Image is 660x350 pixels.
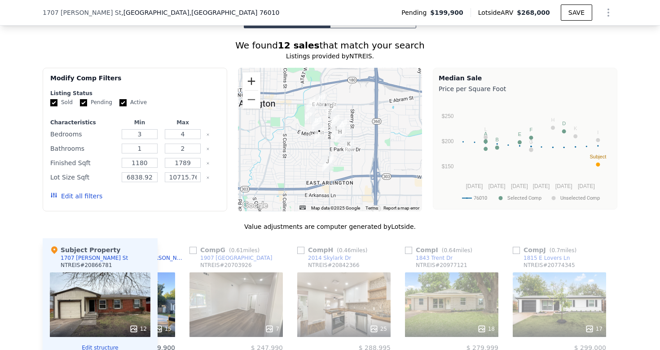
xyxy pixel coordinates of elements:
[585,324,603,333] div: 17
[50,128,116,140] div: Bedrooms
[80,99,87,106] input: Pending
[297,245,371,254] div: Comp H
[322,157,332,172] div: 1815 E Lovers Ln
[496,137,499,142] text: B
[119,99,127,106] input: Active
[344,140,354,155] div: 2115 Bradford Dr
[562,121,566,126] text: D
[405,254,453,262] a: 1843 Trent Dr
[200,262,252,269] div: NTREIS # 20703926
[278,40,320,51] strong: 12 sales
[240,200,270,211] a: Open this area in Google Maps (opens a new window)
[225,247,263,254] span: ( miles)
[43,8,121,17] span: 1707 [PERSON_NAME] St
[311,206,360,210] span: Map data ©2025 Google
[43,52,617,61] div: Listings provided by NTREIS .
[551,247,560,254] span: 0.7
[560,195,600,201] text: Unselected Comp
[50,245,120,254] div: Subject Property
[306,97,316,113] div: 340 Claudia St
[529,139,533,144] text: G
[339,247,351,254] span: 0.46
[50,142,116,155] div: Bathrooms
[444,247,456,254] span: 0.64
[405,245,476,254] div: Comp I
[524,254,570,262] div: 1815 E Lovers Ln
[507,195,541,201] text: Selected Comp
[597,130,598,135] text: I
[574,126,577,131] text: K
[365,206,378,210] a: Terms
[43,222,617,231] div: Value adjustments are computer generated by Lotside .
[206,162,210,165] button: Clear
[401,8,430,17] span: Pending
[442,163,454,170] text: $150
[315,93,325,109] div: 1804 Edna St
[297,254,351,262] a: 2014 Skylark Dr
[206,133,210,136] button: Clear
[439,83,612,95] div: Price per Square Foot
[265,324,279,333] div: 7
[200,254,273,262] div: 1907 [GEOGRAPHIC_DATA]
[50,192,102,201] button: Edit all filters
[206,147,210,151] button: Clear
[50,99,57,106] input: Sold
[189,254,273,262] a: 1907 [GEOGRAPHIC_DATA]
[530,140,532,145] text: J
[120,119,159,126] div: Min
[50,171,116,184] div: Lot Size Sqft
[578,183,595,189] text: [DATE]
[308,262,360,269] div: NTREIS # 20842366
[438,247,476,254] span: ( miles)
[477,324,495,333] div: 18
[61,254,128,262] div: 1707 [PERSON_NAME] St
[416,262,467,269] div: NTREIS # 20977121
[488,183,506,189] text: [DATE]
[299,206,306,210] button: Keyboard shortcuts
[439,95,612,207] svg: A chart.
[50,119,116,126] div: Characteristics
[189,9,280,16] span: , [GEOGRAPHIC_DATA] 76010
[189,245,263,254] div: Comp G
[590,154,607,159] text: Subject
[50,90,220,97] div: Listing Status
[324,154,334,170] div: 1843 Trent Dr
[466,183,483,189] text: [DATE]
[242,72,260,90] button: Zoom in
[442,113,454,119] text: $250
[240,200,270,211] img: Google
[332,124,342,140] div: 2001 Skylark Dr
[308,254,351,262] div: 2014 Skylark Dr
[231,247,243,254] span: 0.61
[561,4,592,21] button: SAVE
[50,99,73,106] label: Sold
[333,247,371,254] span: ( miles)
[546,247,580,254] span: ( miles)
[129,324,147,333] div: 12
[314,127,324,142] div: 1707 Reever St
[305,107,315,122] div: 519 Overhill Dr
[513,254,570,262] a: 1815 E Lovers Ln
[383,206,419,210] a: Report a map error
[530,127,533,132] text: F
[242,91,260,109] button: Zoom out
[416,254,453,262] div: 1843 Trent Dr
[484,138,488,144] text: C
[442,138,454,144] text: $200
[335,127,345,143] div: 2014 Skylark Dr
[330,114,339,130] div: 1918 Ida St
[484,127,487,132] text: L
[61,262,112,269] div: NTREIS # 20866781
[312,116,321,131] div: 1632 Ida St
[524,262,575,269] div: NTREIS # 20774345
[430,8,463,17] span: $199,900
[517,9,550,16] span: $268,000
[43,39,617,52] div: We found that match your search
[326,102,336,117] div: 1907 Glenhaven St
[518,131,521,137] text: E
[163,119,202,126] div: Max
[533,183,550,189] text: [DATE]
[511,183,528,189] text: [DATE]
[484,131,488,136] text: A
